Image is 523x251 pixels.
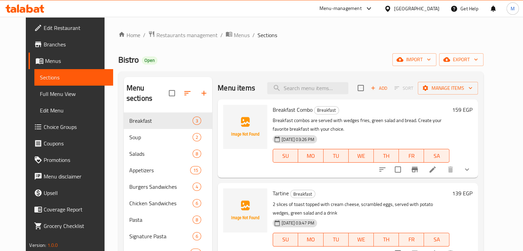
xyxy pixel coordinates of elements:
span: Breakfast [129,117,193,125]
span: Breakfast [314,106,339,114]
svg: Show Choices [463,165,471,174]
button: Add section [196,85,212,101]
div: items [193,183,201,191]
div: Breakfast [290,190,315,198]
div: Appetizers [129,166,190,174]
a: Branches [29,36,113,53]
div: items [193,199,201,207]
a: Sections [34,69,113,86]
span: 3 [193,118,201,124]
button: SU [273,233,298,247]
div: [GEOGRAPHIC_DATA] [394,5,439,12]
span: Coupons [44,139,108,148]
span: Add [370,84,388,92]
li: / [220,31,223,39]
span: export [445,55,478,64]
div: items [193,216,201,224]
span: 6 [193,233,201,240]
h6: 139 EGP [452,188,472,198]
div: Menu-management [319,4,362,13]
p: Breakfast combos are served with wedges fries, green salad and bread. Create your favorite breakf... [273,116,449,133]
button: FR [399,233,424,247]
button: TU [324,149,349,163]
button: TH [374,149,399,163]
div: Salads8 [124,145,212,162]
span: [DATE] 03:47 PM [279,220,317,226]
a: Edit Menu [34,102,113,119]
span: Promotions [44,156,108,164]
span: TH [377,151,396,161]
div: Signature Pasta6 [124,228,212,244]
a: Edit Restaurant [29,20,113,36]
span: WE [351,234,371,244]
span: Breakfast [291,190,315,198]
span: Edit Menu [40,106,108,114]
span: [DATE] 03:26 PM [279,136,317,143]
li: / [252,31,255,39]
span: Menus [234,31,250,39]
button: MO [298,149,323,163]
span: Salads [129,150,193,158]
span: Sections [258,31,277,39]
a: Coupons [29,135,113,152]
img: Tartine [223,188,267,232]
span: FR [402,234,421,244]
span: Soup [129,133,193,141]
img: Breakfast Combo [223,105,267,149]
div: Pasta [129,216,193,224]
a: Choice Groups [29,119,113,135]
span: Upsell [44,189,108,197]
span: 1.0.0 [47,241,58,250]
div: items [193,117,201,125]
a: Menus [226,31,250,40]
span: Breakfast Combo [273,105,313,115]
div: Burgers Sandwiches [129,183,193,191]
a: Promotions [29,152,113,168]
a: Menus [29,53,113,69]
span: Select section [353,81,368,95]
span: 6 [193,200,201,207]
a: Upsell [29,185,113,201]
div: Breakfast3 [124,112,212,129]
div: Pasta8 [124,211,212,228]
span: SU [276,151,295,161]
div: Breakfast [314,106,339,114]
span: Menu disclaimer [44,172,108,181]
li: / [143,31,145,39]
button: SU [273,149,298,163]
span: Full Menu View [40,90,108,98]
button: WE [349,233,374,247]
span: SU [276,234,295,244]
button: MO [298,233,323,247]
span: M [511,5,515,12]
button: Manage items [418,82,478,95]
span: Bistro [118,52,139,67]
span: TU [326,234,346,244]
a: Edit menu item [428,165,437,174]
span: Open [142,57,157,63]
span: 8 [193,151,201,157]
span: WE [351,151,371,161]
span: Sort sections [179,85,196,101]
a: Menu disclaimer [29,168,113,185]
span: MO [301,151,320,161]
span: Restaurants management [156,31,218,39]
button: show more [459,161,475,178]
input: search [267,82,348,94]
p: 2 slices of toast topped with cream cheese, scrambled eggs, served with potato wedges, green sala... [273,200,449,217]
nav: breadcrumb [118,31,483,40]
button: import [392,53,436,66]
span: Coverage Report [44,205,108,214]
span: Chicken Sandwiches [129,199,193,207]
div: Chicken Sandwiches6 [124,195,212,211]
span: TH [377,234,396,244]
span: Grocery Checklist [44,222,108,230]
button: export [439,53,483,66]
button: Branch-specific-item [406,161,423,178]
div: Signature Pasta [129,232,193,240]
span: 4 [193,184,201,190]
button: WE [349,149,374,163]
a: Full Menu View [34,86,113,102]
